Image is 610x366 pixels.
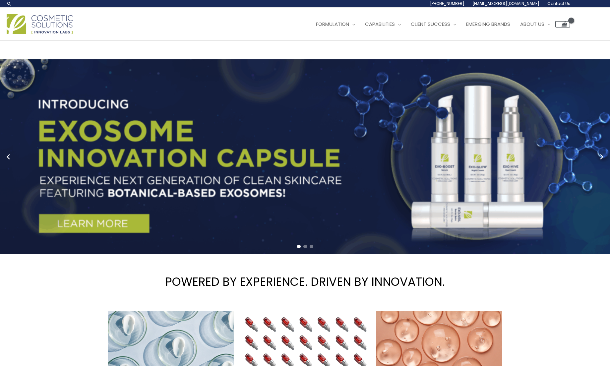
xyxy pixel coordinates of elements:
span: [PHONE_NUMBER] [430,1,464,6]
span: About Us [520,21,544,28]
span: Contact Us [547,1,570,6]
span: Formulation [316,21,349,28]
a: Formulation [311,14,360,34]
span: [EMAIL_ADDRESS][DOMAIN_NAME] [472,1,539,6]
span: Capabilities [365,21,395,28]
a: Search icon link [7,1,12,6]
button: Previous slide [3,152,13,162]
a: View Shopping Cart, empty [555,21,570,28]
img: Cosmetic Solutions Logo [7,14,73,34]
a: Capabilities [360,14,406,34]
span: Client Success [411,21,450,28]
span: Go to slide 3 [310,245,313,248]
button: Next slide [597,152,607,162]
span: Emerging Brands [466,21,510,28]
span: Go to slide 2 [303,245,307,248]
a: About Us [515,14,555,34]
a: Client Success [406,14,461,34]
nav: Site Navigation [306,14,570,34]
span: Go to slide 1 [297,245,301,248]
a: Emerging Brands [461,14,515,34]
